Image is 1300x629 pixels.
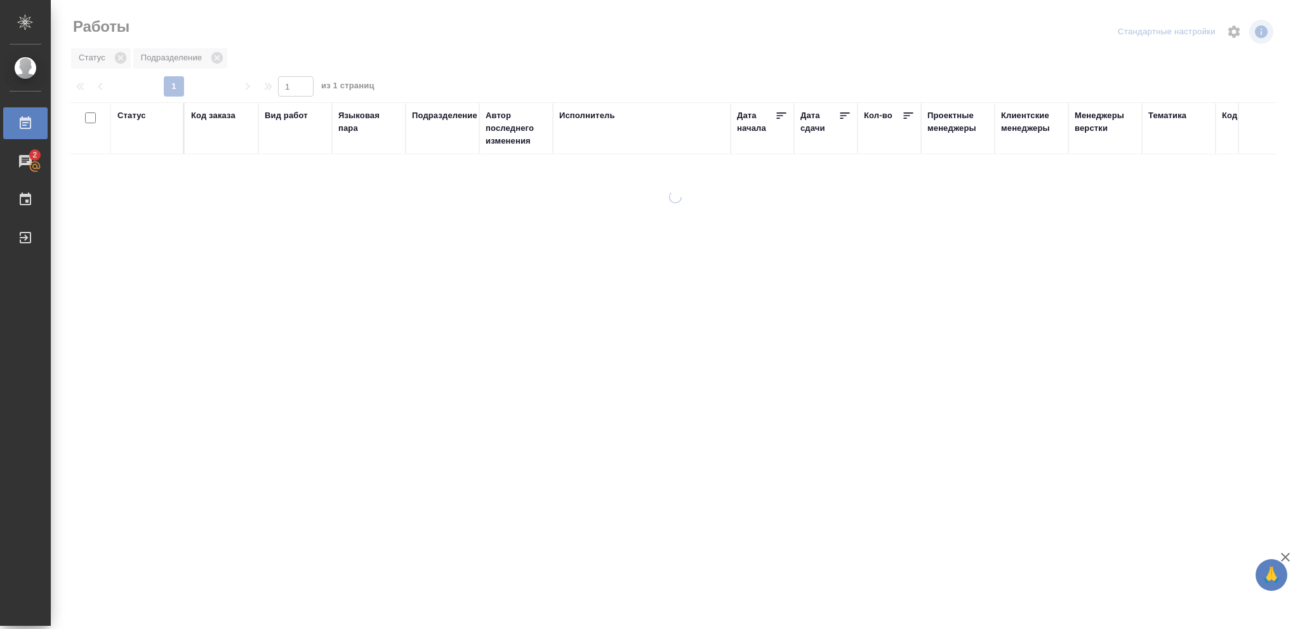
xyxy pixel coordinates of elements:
div: Проектные менеджеры [927,109,988,135]
div: Подразделение [412,109,477,122]
div: Языковая пара [338,109,399,135]
div: Автор последнего изменения [486,109,547,147]
div: Менеджеры верстки [1075,109,1136,135]
div: Вид работ [265,109,308,122]
span: 🙏 [1261,562,1282,588]
a: 2 [3,145,48,177]
span: 2 [25,149,44,161]
div: Клиентские менеджеры [1001,109,1062,135]
div: Статус [117,109,146,122]
div: Кол-во [864,109,892,122]
div: Код заказа [191,109,235,122]
div: Дата начала [737,109,775,135]
div: Исполнитель [559,109,615,122]
button: 🙏 [1256,559,1287,591]
div: Дата сдачи [800,109,839,135]
div: Тематика [1148,109,1186,122]
div: Код работы [1222,109,1271,122]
